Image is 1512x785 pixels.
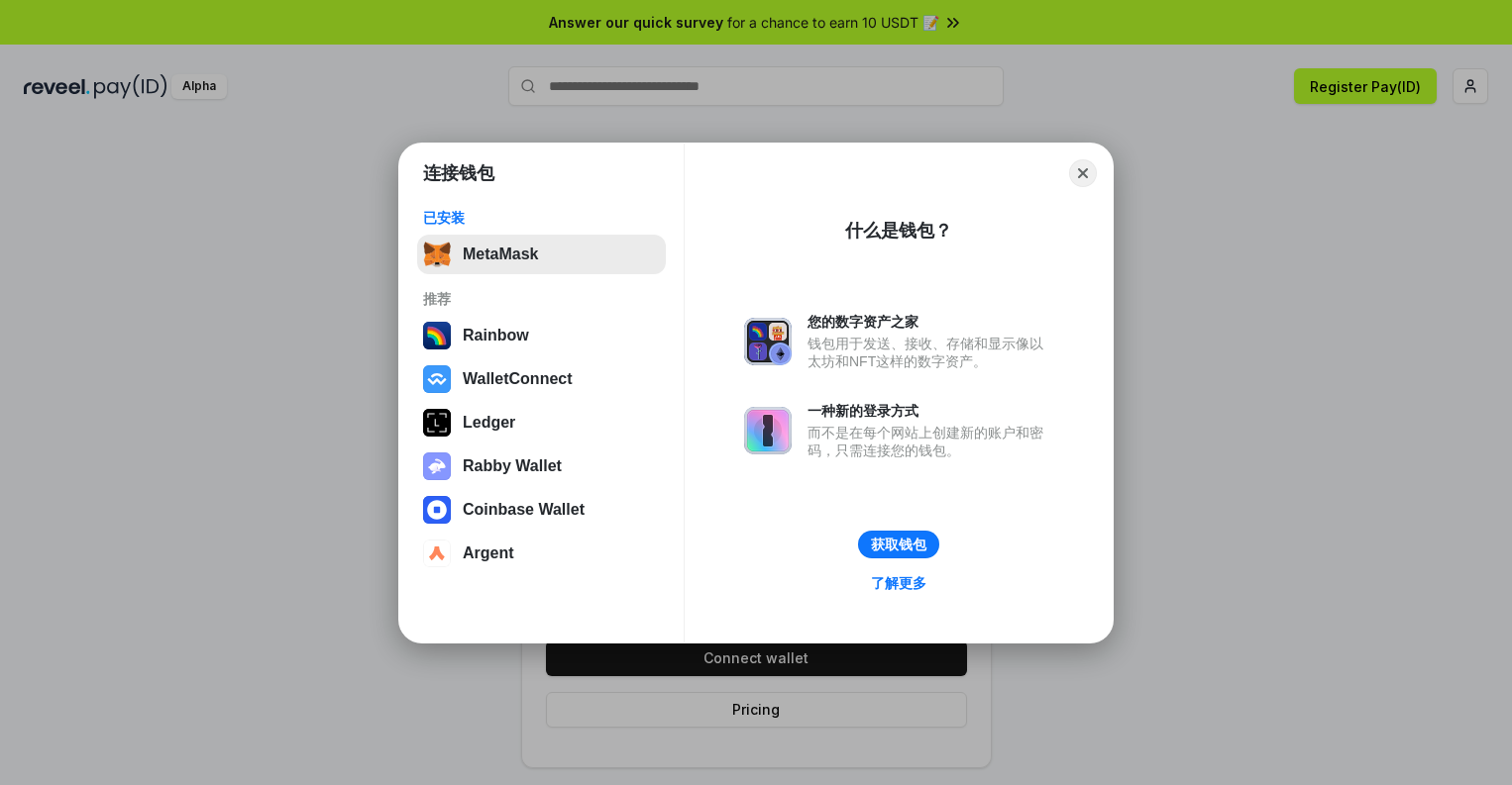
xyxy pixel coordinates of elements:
img: svg+xml,%3Csvg%20xmlns%3D%22http%3A%2F%2Fwww.w3.org%2F2000%2Fsvg%22%20fill%3D%22none%22%20viewBox... [744,407,792,454]
img: svg+xml,%3Csvg%20xmlns%3D%22http%3A%2F%2Fwww.w3.org%2F2000%2Fsvg%22%20width%3D%2228%22%20height%3... [423,409,451,437]
div: 已安装 [423,209,660,227]
div: 一种新的登录方式 [808,402,1053,420]
img: svg+xml,%3Csvg%20width%3D%2228%22%20height%3D%2228%22%20viewBox%3D%220%200%2028%2028%22%20fill%3D... [423,496,451,524]
img: svg+xml,%3Csvg%20fill%3D%22none%22%20height%3D%2233%22%20viewBox%3D%220%200%2035%2033%22%20width%... [423,241,451,268]
div: MetaMask [463,245,538,263]
img: svg+xml,%3Csvg%20width%3D%2228%22%20height%3D%2228%22%20viewBox%3D%220%200%2028%2028%22%20fill%3D... [423,540,451,567]
img: svg+xml,%3Csvg%20xmlns%3D%22http%3A%2F%2Fwww.w3.org%2F2000%2Fsvg%22%20fill%3D%22none%22%20viewBox... [744,318,792,365]
div: Coinbase Wallet [463,501,585,519]
a: 了解更多 [859,570,938,596]
div: 推荐 [423,290,660,308]
div: Argent [463,544,514,562]
div: 什么是钱包？ [845,219,952,243]
div: Ledger [463,414,515,432]
div: Rabby Wallet [463,457,562,475]
div: WalletConnect [463,370,573,388]
h1: 连接钱包 [423,161,494,185]
img: svg+xml,%3Csvg%20xmlns%3D%22http%3A%2F%2Fwww.w3.org%2F2000%2Fsvg%22%20fill%3D%22none%22%20viewBox... [423,452,451,480]
button: Rabby Wallet [417,446,666,486]
div: 了解更多 [871,574,926,592]
button: Rainbow [417,316,666,355]
button: Ledger [417,403,666,442]
div: 钱包用于发送、接收、存储和显示像以太坊和NFT这样的数字资产。 [808,335,1053,370]
img: svg+xml,%3Csvg%20width%3D%2228%22%20height%3D%2228%22%20viewBox%3D%220%200%2028%2028%22%20fill%3D... [423,365,451,393]
button: Argent [417,534,666,573]
div: 而不是在每个网站上创建新的账户和密码，只需连接您的钱包。 [808,424,1053,459]
button: 获取钱包 [858,531,939,558]
div: 获取钱包 [871,536,926,553]
div: Rainbow [463,327,529,344]
button: Close [1069,159,1097,187]
button: WalletConnect [417,359,666,399]
button: Coinbase Wallet [417,490,666,530]
div: 您的数字资产之家 [808,313,1053,331]
img: svg+xml,%3Csvg%20width%3D%22120%22%20height%3D%22120%22%20viewBox%3D%220%200%20120%20120%22%20fil... [423,322,451,349]
button: MetaMask [417,235,666,274]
